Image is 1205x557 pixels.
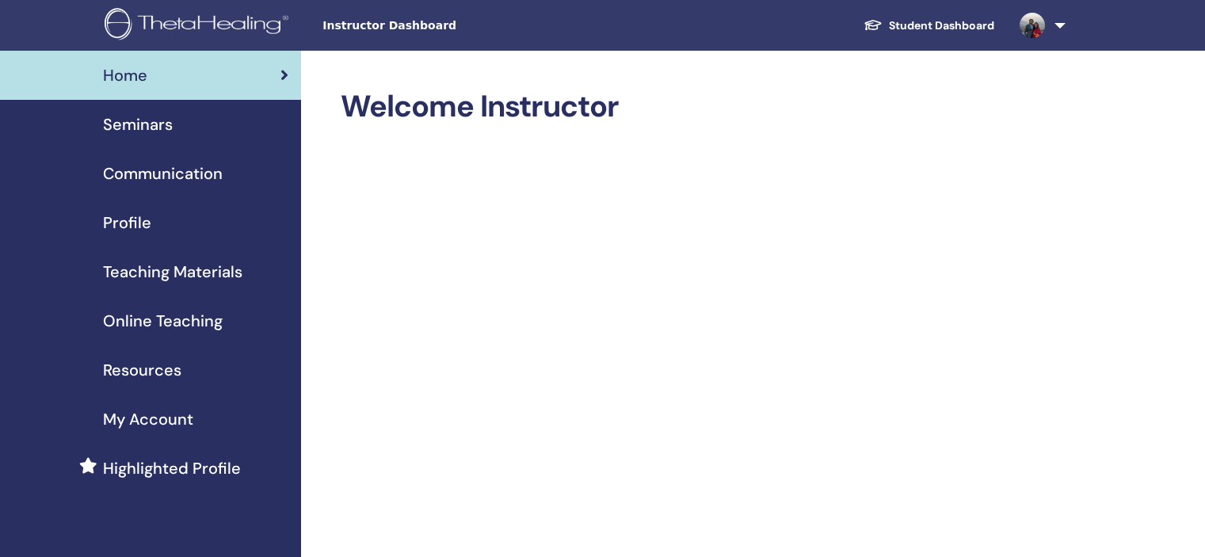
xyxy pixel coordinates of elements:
span: Seminars [103,113,173,136]
span: My Account [103,407,193,431]
a: Student Dashboard [851,11,1007,40]
img: logo.png [105,8,294,44]
span: Highlighted Profile [103,456,241,480]
span: Teaching Materials [103,260,242,284]
img: default.jpg [1020,13,1045,38]
img: graduation-cap-white.svg [864,18,883,32]
h2: Welcome Instructor [341,89,1062,125]
span: Profile [103,211,151,235]
span: Home [103,63,147,87]
span: Online Teaching [103,309,223,333]
span: Communication [103,162,223,185]
span: Resources [103,358,181,382]
span: Instructor Dashboard [322,17,560,34]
